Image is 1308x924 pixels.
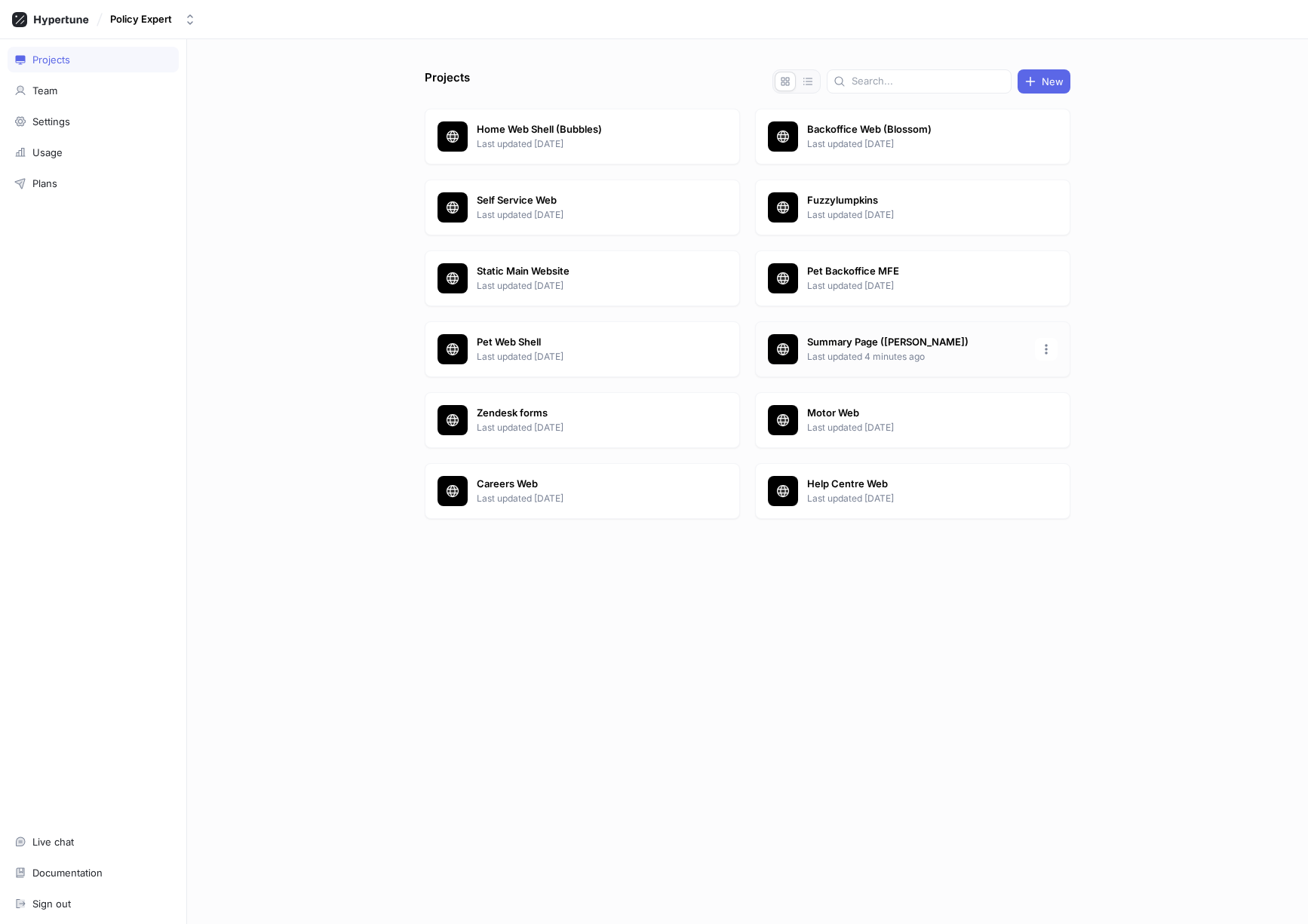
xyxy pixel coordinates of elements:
p: Last updated [DATE] [477,350,695,364]
input: Search... [852,74,1005,89]
p: Careers Web [477,477,695,492]
div: Documentation [32,867,103,879]
p: Motor Web [807,406,1026,421]
div: Usage [32,146,63,158]
p: Last updated [DATE] [477,421,695,434]
div: Projects [32,54,70,66]
p: Last updated [DATE] [807,492,1026,505]
div: Team [32,84,57,97]
a: Documentation [8,860,179,886]
p: Last updated [DATE] [477,137,695,151]
p: Zendesk forms [477,406,695,421]
p: Home Web Shell (Bubbles) [477,122,695,137]
p: Last updated [DATE] [477,208,695,222]
p: Last updated [DATE] [807,137,1026,151]
p: Last updated 4 minutes ago [807,350,1026,364]
p: Last updated [DATE] [477,492,695,505]
div: Policy Expert [110,13,172,26]
p: Last updated [DATE] [477,279,695,293]
button: New [1018,69,1070,94]
button: Policy Expert [104,7,202,32]
a: Settings [8,109,179,134]
p: Help Centre Web [807,477,1026,492]
p: Fuzzylumpkins [807,193,1026,208]
a: Projects [8,47,179,72]
a: Team [8,78,179,103]
span: New [1042,77,1064,86]
p: Last updated [DATE] [807,279,1026,293]
div: Settings [32,115,70,127]
p: Pet Web Shell [477,335,695,350]
p: Pet Backoffice MFE [807,264,1026,279]
a: Plans [8,170,179,196]
p: Self Service Web [477,193,695,208]
p: Last updated [DATE] [807,208,1026,222]
p: Projects [425,69,470,94]
p: Backoffice Web (Blossom) [807,122,1026,137]
a: Usage [8,140,179,165]
p: Summary Page ([PERSON_NAME]) [807,335,1026,350]
p: Static Main Website [477,264,695,279]
p: Last updated [DATE] [807,421,1026,434]
div: Live chat [32,836,74,848]
div: Plans [32,177,57,189]
div: Sign out [32,898,71,910]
